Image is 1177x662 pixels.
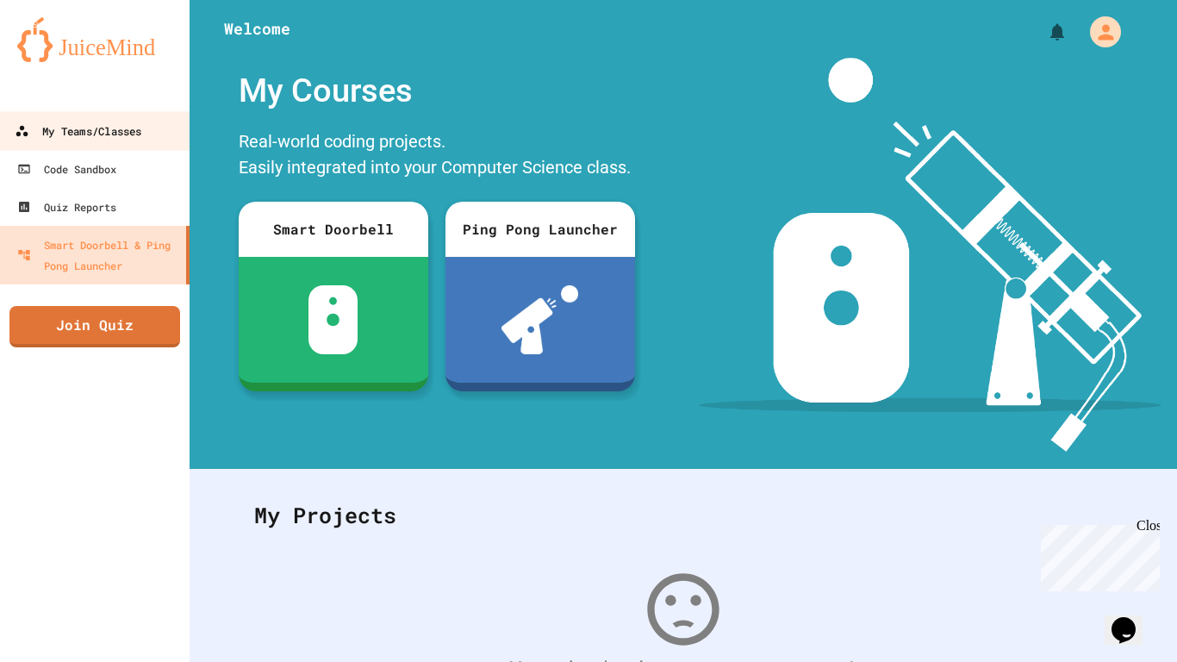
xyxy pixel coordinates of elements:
[445,202,635,257] div: Ping Pong Launcher
[17,197,116,217] div: Quiz Reports
[237,482,1130,549] div: My Projects
[7,7,119,109] div: Chat with us now!Close
[15,121,141,142] div: My Teams/Classes
[308,285,358,354] img: sdb-white.svg
[239,202,428,257] div: Smart Doorbell
[230,124,644,189] div: Real-world coding projects. Easily integrated into your Computer Science class.
[17,17,172,62] img: logo-orange.svg
[230,58,644,124] div: My Courses
[699,58,1161,452] img: banner-image-my-projects.png
[1072,12,1125,52] div: My Account
[1015,17,1072,47] div: My Notifications
[9,306,180,347] a: Join Quiz
[17,159,116,179] div: Code Sandbox
[501,285,578,354] img: ppl-with-ball.png
[1105,593,1160,645] iframe: chat widget
[17,234,179,276] div: Smart Doorbell & Ping Pong Launcher
[1034,518,1160,591] iframe: chat widget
